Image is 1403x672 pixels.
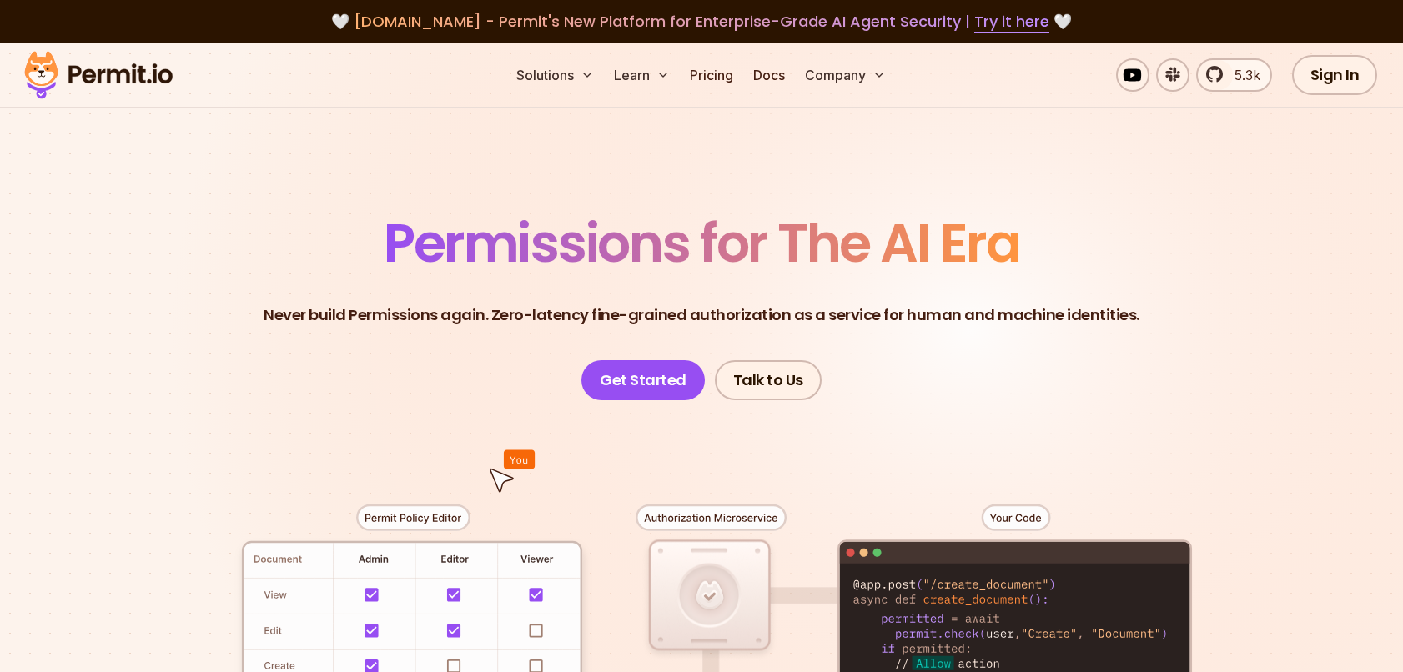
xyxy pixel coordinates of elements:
a: 5.3k [1196,58,1272,92]
span: 5.3k [1224,65,1260,85]
span: Permissions for The AI Era [384,206,1019,280]
div: 🤍 🤍 [40,10,1363,33]
a: Pricing [683,58,740,92]
button: Learn [607,58,676,92]
a: Sign In [1292,55,1378,95]
a: Talk to Us [715,360,822,400]
button: Company [798,58,893,92]
a: Docs [747,58,792,92]
button: Solutions [510,58,601,92]
img: Permit logo [17,47,180,103]
span: [DOMAIN_NAME] - Permit's New Platform for Enterprise-Grade AI Agent Security | [354,11,1049,32]
a: Get Started [581,360,705,400]
a: Try it here [974,11,1049,33]
p: Never build Permissions again. Zero-latency fine-grained authorization as a service for human and... [264,303,1139,327]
